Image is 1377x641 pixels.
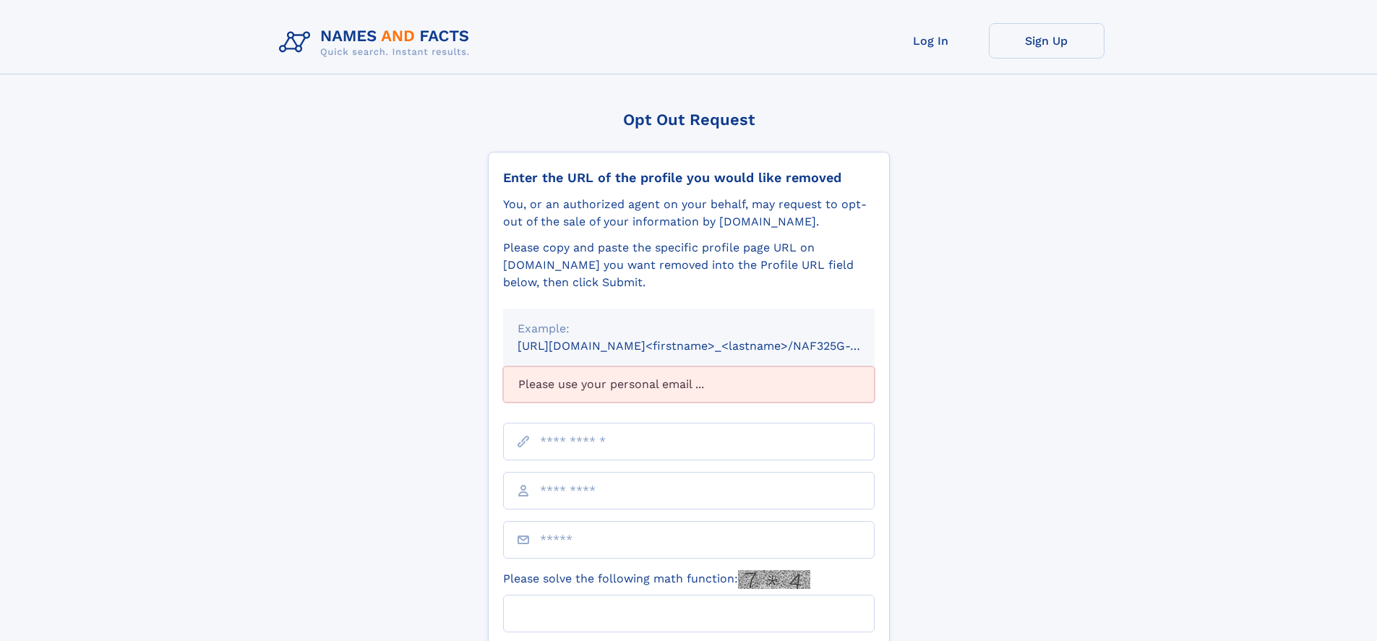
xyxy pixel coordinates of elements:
a: Sign Up [989,23,1104,59]
div: Please use your personal email ... [503,366,875,403]
div: You, or an authorized agent on your behalf, may request to opt-out of the sale of your informatio... [503,196,875,231]
div: Opt Out Request [488,111,890,129]
div: Please copy and paste the specific profile page URL on [DOMAIN_NAME] you want removed into the Pr... [503,239,875,291]
div: Example: [518,320,860,337]
label: Please solve the following math function: [503,570,810,589]
small: [URL][DOMAIN_NAME]<firstname>_<lastname>/NAF325G-xxxxxxxx [518,339,902,353]
div: Enter the URL of the profile you would like removed [503,170,875,186]
a: Log In [873,23,989,59]
img: Logo Names and Facts [273,23,481,62]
